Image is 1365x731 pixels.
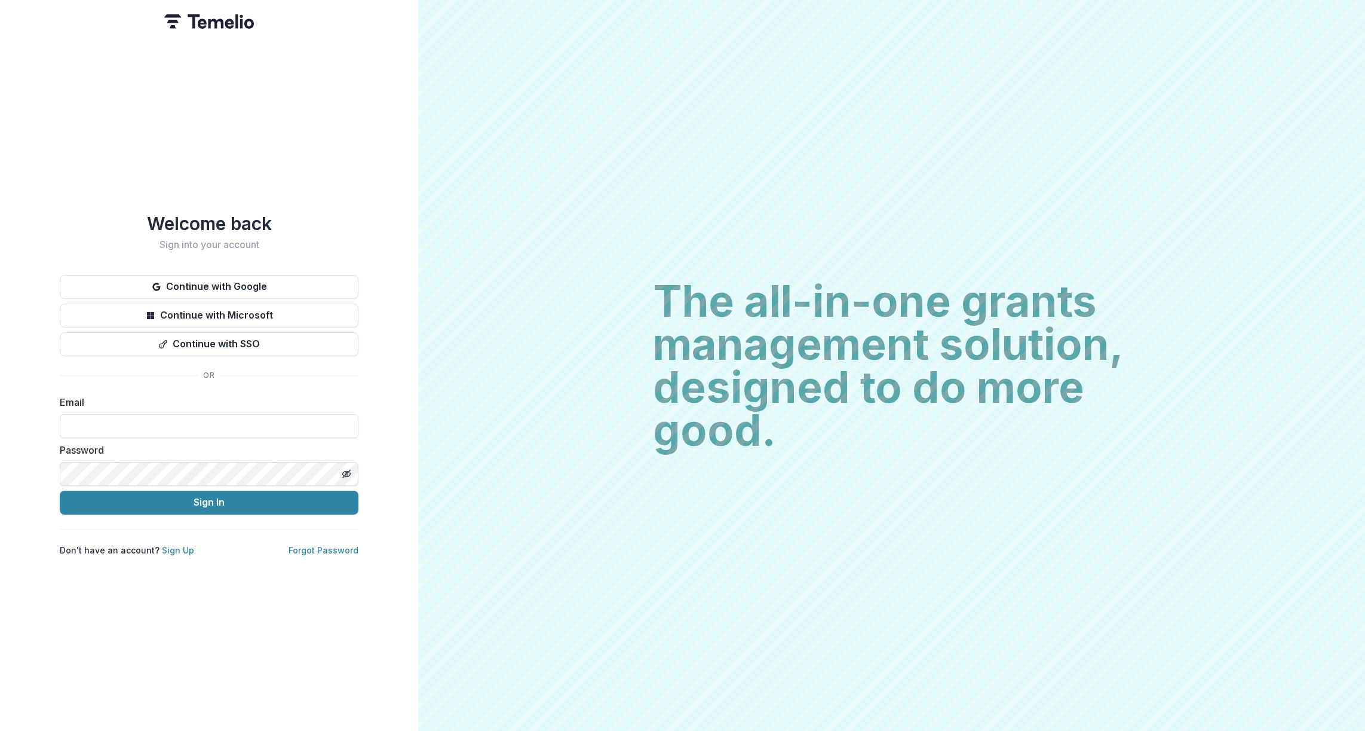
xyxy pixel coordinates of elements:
button: Continue with Microsoft [60,304,358,328]
a: Forgot Password [289,545,358,555]
label: Email [60,395,351,409]
h2: Sign into your account [60,239,358,250]
h1: Welcome back [60,213,358,234]
label: Password [60,443,351,457]
a: Sign Up [162,545,194,555]
button: Toggle password visibility [337,464,356,484]
img: Temelio [164,14,254,29]
button: Continue with SSO [60,332,358,356]
button: Continue with Google [60,275,358,299]
button: Sign In [60,491,358,515]
p: Don't have an account? [60,544,194,556]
